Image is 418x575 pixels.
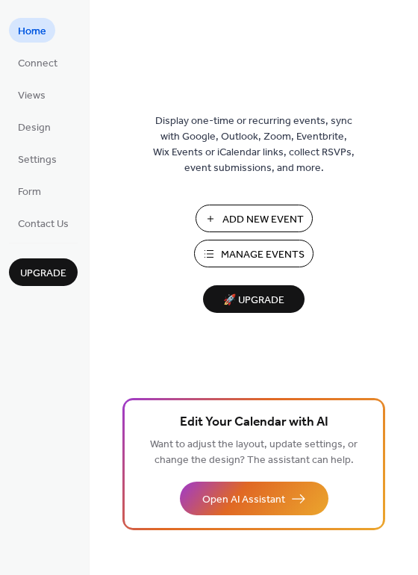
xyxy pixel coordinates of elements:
[180,482,328,515] button: Open AI Assistant
[153,114,355,176] span: Display one-time or recurring events, sync with Google, Outlook, Zoom, Eventbrite, Wix Events or ...
[194,240,313,267] button: Manage Events
[18,184,41,200] span: Form
[221,247,305,263] span: Manage Events
[9,211,78,235] a: Contact Us
[203,285,305,313] button: 🚀 Upgrade
[180,412,328,433] span: Edit Your Calendar with AI
[18,88,46,104] span: Views
[18,24,46,40] span: Home
[196,205,313,232] button: Add New Event
[9,82,54,107] a: Views
[9,114,60,139] a: Design
[202,492,285,508] span: Open AI Assistant
[212,290,296,311] span: 🚀 Upgrade
[9,258,78,286] button: Upgrade
[20,266,66,282] span: Upgrade
[18,152,57,168] span: Settings
[222,212,304,228] span: Add New Event
[18,217,69,232] span: Contact Us
[9,50,66,75] a: Connect
[9,178,50,203] a: Form
[18,56,57,72] span: Connect
[150,435,358,470] span: Want to adjust the layout, update settings, or change the design? The assistant can help.
[9,146,66,171] a: Settings
[9,18,55,43] a: Home
[18,120,51,136] span: Design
